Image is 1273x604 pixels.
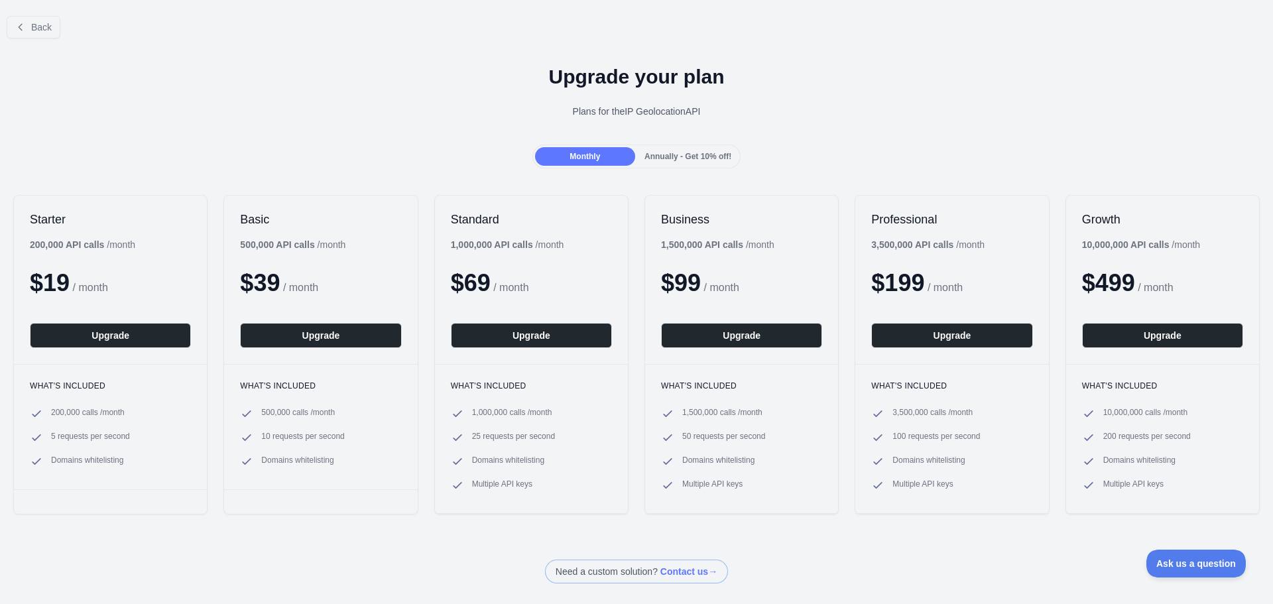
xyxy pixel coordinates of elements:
h2: Professional [871,211,1032,227]
span: $ 99 [661,269,701,296]
div: / month [661,238,774,251]
b: 1,000,000 API calls [451,239,533,250]
h2: Business [661,211,822,227]
b: 3,500,000 API calls [871,239,953,250]
b: 1,500,000 API calls [661,239,743,250]
span: $ 199 [871,269,924,296]
div: / month [451,238,564,251]
iframe: Toggle Customer Support [1146,550,1246,577]
h2: Standard [451,211,612,227]
div: / month [871,238,985,251]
